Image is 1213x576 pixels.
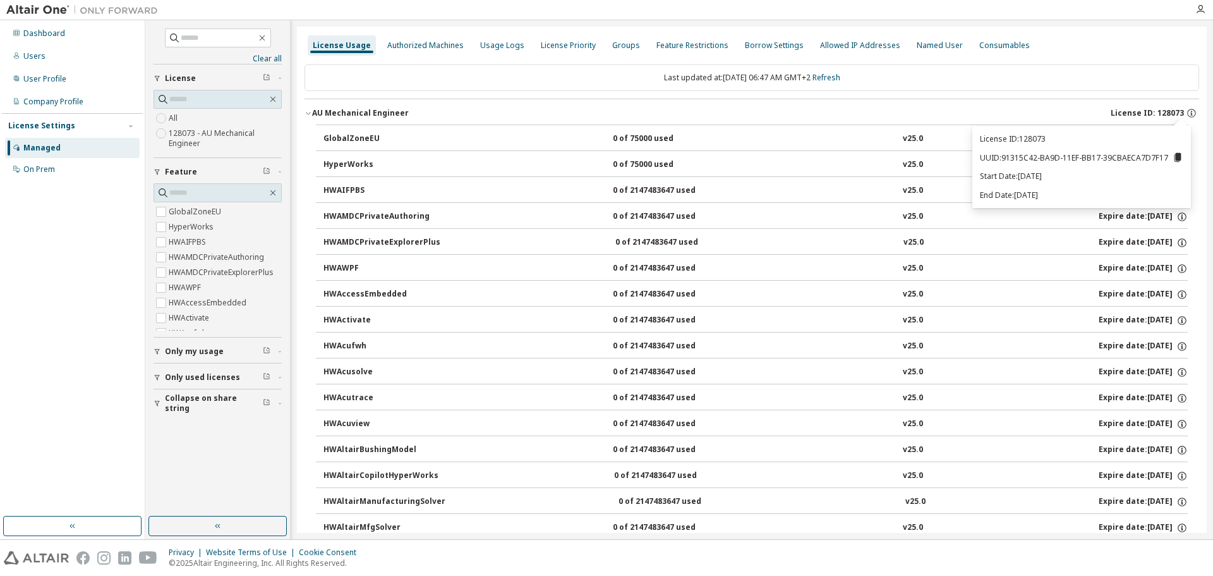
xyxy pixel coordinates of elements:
div: License Usage [313,40,371,51]
div: 0 of 75000 used [613,159,727,171]
div: License Priority [541,40,596,51]
span: Only used licenses [165,372,240,383]
div: v25.0 [903,522,923,534]
div: 0 of 2147483647 used [613,393,727,404]
img: altair_logo.svg [4,551,69,565]
button: HWAMDCPrivateAuthoring0 of 2147483647 usedv25.0Expire date:[DATE] [323,203,1188,231]
div: 0 of 75000 used [613,133,727,145]
label: HWAWPF [169,280,203,295]
div: Expire date: [DATE] [1099,522,1188,534]
div: v25.0 [903,315,923,326]
div: 0 of 2147483647 used [613,263,727,274]
div: HWAWPF [323,263,437,274]
div: Dashboard [23,28,65,39]
button: HWAcuview0 of 2147483647 usedv25.0Expire date:[DATE] [323,410,1188,438]
div: Authorized Machines [387,40,464,51]
div: HWAMDCPrivateAuthoring [323,211,437,223]
label: HWActivate [169,310,212,326]
img: youtube.svg [139,551,157,565]
div: Expire date: [DATE] [1099,444,1188,456]
div: HWAIFPBS [323,185,437,197]
div: Expire date: [DATE] [1099,237,1188,248]
div: 0 of 2147483647 used [613,211,727,223]
div: Groups [612,40,640,51]
span: License [165,73,196,83]
a: Clear all [154,54,282,64]
button: HWAIFPBS0 of 2147483647 usedv25.0Expire date:[DATE] [323,177,1188,205]
div: 0 of 2147483647 used [613,289,727,300]
div: Cookie Consent [299,548,364,558]
label: All [169,111,180,126]
div: v25.0 [903,367,923,378]
div: Expire date: [DATE] [1099,315,1188,326]
div: User Profile [23,74,66,84]
img: Altair One [6,4,164,16]
button: AU Mechanical EngineerLicense ID: 128073 [305,99,1199,127]
div: HWAMDCPrivateExplorerPlus [323,237,440,248]
span: Clear filter [263,167,270,177]
div: v25.0 [903,263,923,274]
button: HWAltairBushingModel0 of 2147483647 usedv25.0Expire date:[DATE] [323,436,1188,464]
div: Website Terms of Use [206,548,299,558]
div: 0 of 2147483647 used [613,419,727,430]
button: HWAMDCPrivateExplorerPlus0 of 2147483647 usedv25.0Expire date:[DATE] [323,229,1188,257]
div: v25.0 [903,393,923,404]
button: HWAWPF0 of 2147483647 usedv25.0Expire date:[DATE] [323,255,1188,283]
button: HyperWorks0 of 75000 usedv25.0Expire date:[DATE] [323,151,1188,179]
p: © 2025 Altair Engineering, Inc. All Rights Reserved. [169,558,364,568]
button: HWAltairManufacturingSolver0 of 2147483647 usedv25.0Expire date:[DATE] [323,488,1188,516]
div: Expire date: [DATE] [1099,263,1188,274]
div: 0 of 2147483647 used [613,367,727,378]
div: Allowed IP Addresses [820,40,900,51]
button: Only my usage [154,338,282,365]
div: 0 of 2147483647 used [613,341,727,352]
div: 0 of 2147483647 used [613,444,727,456]
div: HWAcufwh [323,341,437,352]
button: Feature [154,158,282,186]
div: HWAltairMfgSolver [323,522,437,534]
button: Only used licenses [154,364,282,391]
div: v25.0 [903,341,923,352]
div: Borrow Settings [745,40,804,51]
div: HWAltairBushingModel [323,444,437,456]
div: v25.0 [905,496,926,508]
div: Privacy [169,548,206,558]
div: GlobalZoneEU [323,133,437,145]
div: v25.0 [903,419,923,430]
label: HWAIFPBS [169,235,208,250]
div: 0 of 2147483647 used [613,522,727,534]
span: Feature [165,167,197,177]
div: Managed [23,143,61,153]
p: End Date: [DATE] [980,190,1183,200]
p: UUID: 91315C42-BA9D-11EF-BB17-39CBAECA7D7F17 [980,152,1183,163]
div: HWAltairManufacturingSolver [323,496,445,508]
div: Company Profile [23,97,83,107]
div: 0 of 2147483647 used [613,185,727,197]
div: 0 of 2147483647 used [615,237,729,248]
div: Expire date: [DATE] [1099,470,1188,482]
div: Expire date: [DATE] [1099,341,1188,352]
div: On Prem [23,164,55,175]
label: 128073 - AU Mechanical Engineer [169,126,282,151]
div: v25.0 [903,211,923,223]
button: HWAcufwh0 of 2147483647 usedv25.0Expire date:[DATE] [323,333,1188,360]
div: HWActivate [323,315,437,326]
div: Consumables [979,40,1030,51]
div: v25.0 [903,237,924,248]
button: HWAccessEmbedded0 of 2147483647 usedv25.0Expire date:[DATE] [323,281,1188,309]
div: Named User [917,40,963,51]
button: HWAcusolve0 of 2147483647 usedv25.0Expire date:[DATE] [323,358,1188,386]
div: HWAltairCopilotHyperWorks [323,470,438,482]
div: Users [23,51,45,61]
div: License Settings [8,121,75,131]
span: License ID: 128073 [1111,108,1184,118]
div: Expire date: [DATE] [1099,367,1188,378]
a: Refresh [812,72,840,83]
img: linkedin.svg [118,551,131,565]
label: HWAcufwh [169,326,209,341]
div: Expire date: [DATE] [1099,393,1188,404]
div: 0 of 2147483647 used [619,496,732,508]
div: Expire date: [DATE] [1099,419,1188,430]
div: Usage Logs [480,40,524,51]
div: Expire date: [DATE] [1099,211,1188,223]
